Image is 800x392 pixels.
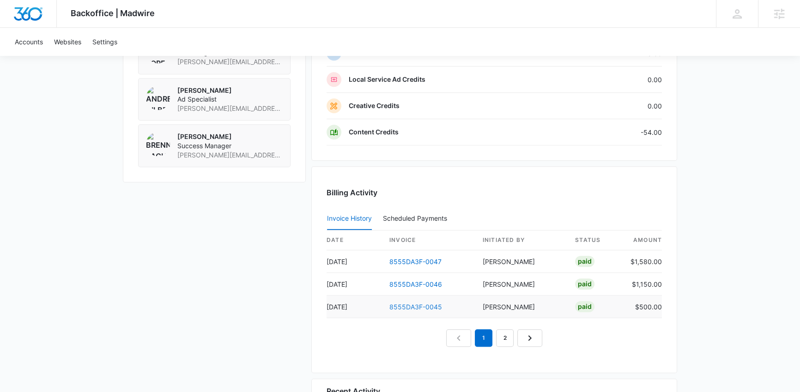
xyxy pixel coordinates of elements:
div: Scheduled Payments [383,215,451,222]
span: Backoffice | Madwire [71,8,155,18]
p: Local Service Ad Credits [349,75,425,84]
span: [PERSON_NAME][EMAIL_ADDRESS][PERSON_NAME][DOMAIN_NAME] [177,151,283,160]
th: Initiated By [475,230,568,250]
span: Success Manager [177,141,283,151]
em: 1 [475,329,492,347]
th: invoice [382,230,475,250]
th: status [568,230,623,250]
a: Page 2 [496,329,514,347]
td: [DATE] [327,273,382,296]
span: [PERSON_NAME][EMAIL_ADDRESS][PERSON_NAME][DOMAIN_NAME] [177,104,283,113]
img: Andrew Gilbert [146,86,170,110]
p: Creative Credits [349,101,400,110]
td: -54.00 [564,119,662,145]
div: Paid [575,278,594,289]
a: Accounts [9,28,48,56]
td: [DATE] [327,296,382,318]
td: $1,580.00 [623,250,662,273]
td: [PERSON_NAME] [475,273,568,296]
span: Ad Specialist [177,95,283,104]
span: [PERSON_NAME][EMAIL_ADDRESS][PERSON_NAME][DOMAIN_NAME] [177,57,283,66]
a: Websites [48,28,87,56]
div: Paid [575,256,594,267]
img: Brennan Rachman [146,132,170,156]
h3: Billing Activity [327,187,662,198]
a: Next Page [517,329,542,347]
a: 8555DA3F-0047 [389,258,442,265]
div: Paid [575,301,594,312]
td: $1,150.00 [623,273,662,296]
th: amount [623,230,662,250]
td: 0.00 [564,66,662,93]
th: date [327,230,382,250]
td: [PERSON_NAME] [475,250,568,273]
p: [PERSON_NAME] [177,132,283,141]
td: [DATE] [327,250,382,273]
a: Settings [87,28,123,56]
td: $500.00 [623,296,662,318]
nav: Pagination [446,329,542,347]
p: [PERSON_NAME] [177,86,283,95]
button: Invoice History [327,208,372,230]
p: Content Credits [349,127,399,137]
td: 0.00 [564,93,662,119]
a: 8555DA3F-0046 [389,280,442,288]
td: [PERSON_NAME] [475,296,568,318]
a: 8555DA3F-0045 [389,303,442,311]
